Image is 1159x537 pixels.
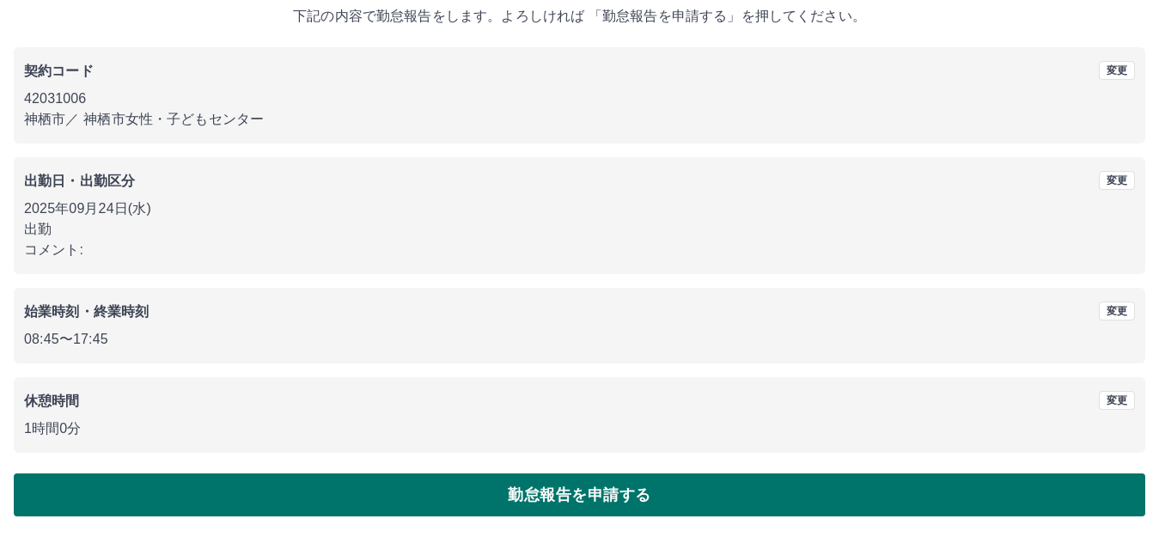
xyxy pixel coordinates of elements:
button: 変更 [1099,61,1135,80]
button: 変更 [1099,391,1135,410]
b: 休憩時間 [24,394,80,408]
button: 変更 [1099,302,1135,320]
p: コメント: [24,240,1135,260]
p: 1時間0分 [24,418,1135,439]
p: 出勤 [24,219,1135,240]
b: 契約コード [24,64,94,78]
button: 勤怠報告を申請する [14,473,1145,516]
p: 下記の内容で勤怠報告をします。よろしければ 「勤怠報告を申請する」を押してください。 [14,6,1145,27]
p: 2025年09月24日(水) [24,198,1135,219]
button: 変更 [1099,171,1135,190]
p: 42031006 [24,88,1135,109]
p: 08:45 〜 17:45 [24,329,1135,350]
p: 神栖市 ／ 神栖市女性・子どもセンター [24,109,1135,130]
b: 出勤日・出勤区分 [24,174,135,188]
b: 始業時刻・終業時刻 [24,304,149,319]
